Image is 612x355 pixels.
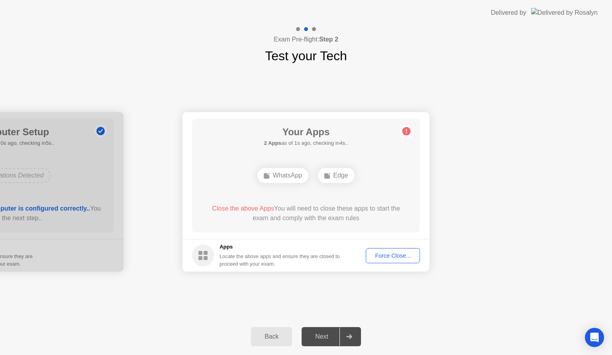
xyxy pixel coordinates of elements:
[204,204,409,223] div: You will need to close these apps to start the exam and comply with the exam rules
[366,248,420,263] button: Force Close...
[318,168,354,183] div: Edge
[264,139,348,147] h5: as of 1s ago, checking in4s..
[531,8,598,17] img: Delivered by Rosalyn
[491,8,526,18] div: Delivered by
[302,327,361,346] button: Next
[264,125,348,139] h1: Your Apps
[264,140,281,146] b: 2 Apps
[251,327,292,346] button: Back
[274,35,338,44] h4: Exam Pre-flight:
[319,36,338,43] b: Step 2
[253,333,290,340] div: Back
[220,243,340,251] h5: Apps
[212,205,274,212] span: Close the above Apps
[304,333,339,340] div: Next
[220,252,340,268] div: Locate the above apps and ensure they are closed to proceed with your exam.
[257,168,308,183] div: WhatsApp
[265,46,347,65] h1: Test your Tech
[585,328,604,347] div: Open Intercom Messenger
[369,252,417,259] div: Force Close...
